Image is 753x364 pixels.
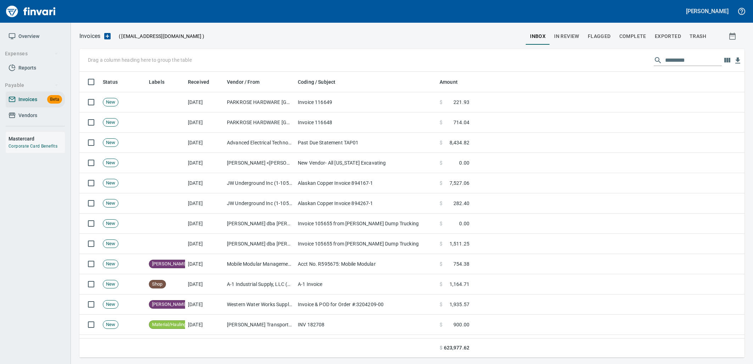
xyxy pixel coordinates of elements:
[530,32,546,41] span: inbox
[4,3,57,20] img: Finvari
[227,78,269,86] span: Vendor / From
[440,200,442,207] span: $
[224,234,295,254] td: [PERSON_NAME] dba [PERSON_NAME] Dump Trucking (6-22927)
[121,33,202,40] span: [EMAIL_ADDRESS][DOMAIN_NAME]
[450,139,469,146] span: 8,434.82
[103,119,118,126] span: New
[18,32,39,41] span: Overview
[103,99,118,106] span: New
[444,344,469,352] span: 623,977.62
[440,78,458,86] span: Amount
[103,200,118,207] span: New
[295,92,437,112] td: Invoice 116649
[79,32,100,40] p: Invoices
[5,49,58,58] span: Expenses
[453,119,469,126] span: 714.04
[440,159,442,166] span: $
[188,78,218,86] span: Received
[149,281,166,288] span: Shop
[227,78,260,86] span: Vendor / From
[440,301,442,308] span: $
[100,32,115,40] button: Upload an Invoice
[79,32,100,40] nav: breadcrumb
[224,112,295,133] td: PARKROSE HARDWARE [GEOGRAPHIC_DATA] <[PERSON_NAME][EMAIL_ADDRESS][PERSON_NAME][DOMAIN_NAME]>
[440,139,442,146] span: $
[453,260,469,268] span: 754.38
[149,261,190,268] span: [PERSON_NAME]
[554,32,579,41] span: In Review
[6,28,65,44] a: Overview
[224,294,295,315] td: Western Water Works Supply Co Inc (1-30586)
[690,32,706,41] span: trash
[103,241,118,247] span: New
[103,220,118,227] span: New
[295,294,437,315] td: Invoice & POD for Order #:3204209-00
[224,335,295,355] td: Western Water Works Supply Co Inc (1-30586)
[224,193,295,214] td: JW Underground Inc (1-10504)
[185,214,224,234] td: [DATE]
[185,92,224,112] td: [DATE]
[295,234,437,254] td: Invoice 105655 from [PERSON_NAME] Dump Trucking
[149,78,164,86] span: Labels
[185,234,224,254] td: [DATE]
[224,274,295,294] td: A-1 Industrial Supply, LLC (1-29744)
[2,47,61,60] button: Expenses
[224,92,295,112] td: PARKROSE HARDWARE [GEOGRAPHIC_DATA] <[PERSON_NAME][EMAIL_ADDRESS][PERSON_NAME][DOMAIN_NAME]>
[18,111,37,120] span: Vendors
[619,32,646,41] span: Complete
[103,301,118,308] span: New
[440,240,442,247] span: $
[149,301,190,308] span: [PERSON_NAME]
[185,193,224,214] td: [DATE]
[295,214,437,234] td: Invoice 105655 from [PERSON_NAME] Dump Trucking
[2,79,61,92] button: Payable
[188,78,209,86] span: Received
[440,220,442,227] span: $
[18,64,36,72] span: Reports
[185,274,224,294] td: [DATE]
[103,180,118,187] span: New
[47,95,62,104] span: Beta
[453,321,469,328] span: 900.00
[588,32,611,41] span: Flagged
[149,78,174,86] span: Labels
[295,173,437,193] td: Alaskan Copper Invoice 894167-1
[450,301,469,308] span: 1,935.57
[295,193,437,214] td: Alaskan Copper Invoice 894267-1
[103,160,118,166] span: New
[115,33,204,40] p: ( )
[295,274,437,294] td: A-1 Invoice
[224,153,295,173] td: [PERSON_NAME] <[PERSON_NAME][EMAIL_ADDRESS][PERSON_NAME][DOMAIN_NAME]>
[453,200,469,207] span: 282.40
[684,6,730,17] button: [PERSON_NAME]
[459,159,469,166] span: 0.00
[298,78,335,86] span: Coding / Subject
[440,180,442,187] span: $
[450,180,469,187] span: 7,527.06
[103,139,118,146] span: New
[440,78,467,86] span: Amount
[185,133,224,153] td: [DATE]
[18,95,37,104] span: Invoices
[450,281,469,288] span: 1,164.71
[185,112,224,133] td: [DATE]
[295,133,437,153] td: Past Due Statement TAP01
[686,7,729,15] h5: [PERSON_NAME]
[440,344,442,352] span: $
[224,254,295,274] td: Mobile Modular Management Corporation (1-38120)
[185,315,224,335] td: [DATE]
[224,315,295,335] td: [PERSON_NAME] Transport Inc (1-11004)
[185,294,224,315] td: [DATE]
[185,254,224,274] td: [DATE]
[295,254,437,274] td: Acct No. R595675: Mobile Modular
[440,260,442,268] span: $
[295,153,437,173] td: New Vendor- All [US_STATE] Excavating
[295,112,437,133] td: Invoice 116648
[103,78,127,86] span: Status
[103,321,118,328] span: New
[459,220,469,227] span: 0.00
[185,153,224,173] td: [DATE]
[103,78,118,86] span: Status
[224,133,295,153] td: Advanced Electrical Technologies (1-22056)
